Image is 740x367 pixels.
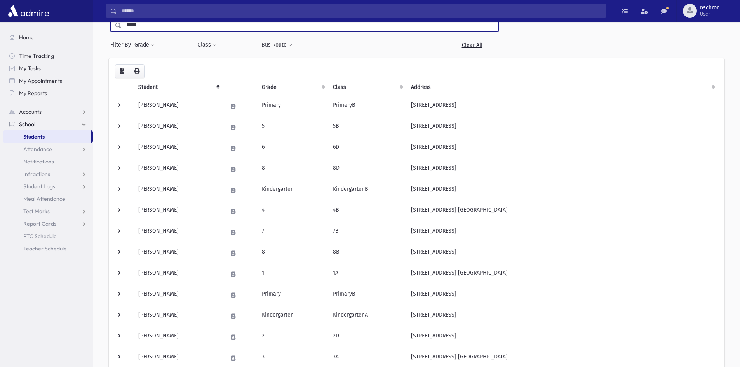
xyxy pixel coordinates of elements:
[257,201,328,222] td: 4
[23,233,57,240] span: PTC Schedule
[3,143,93,155] a: Attendance
[406,180,718,201] td: [STREET_ADDRESS]
[328,285,406,306] td: PrimaryB
[23,158,54,165] span: Notifications
[261,38,293,52] button: Bus Route
[328,159,406,180] td: 8D
[115,64,129,78] button: CSV
[3,118,93,130] a: School
[257,243,328,264] td: 8
[134,222,223,243] td: [PERSON_NAME]
[23,170,50,177] span: Infractions
[700,11,720,17] span: User
[134,264,223,285] td: [PERSON_NAME]
[406,264,718,285] td: [STREET_ADDRESS] [GEOGRAPHIC_DATA]
[406,138,718,159] td: [STREET_ADDRESS]
[328,222,406,243] td: 7B
[328,78,406,96] th: Class: activate to sort column ascending
[129,64,145,78] button: Print
[134,243,223,264] td: [PERSON_NAME]
[257,327,328,348] td: 2
[3,217,93,230] a: Report Cards
[23,208,50,215] span: Test Marks
[134,138,223,159] td: [PERSON_NAME]
[134,159,223,180] td: [PERSON_NAME]
[3,155,93,168] a: Notifications
[328,117,406,138] td: 5B
[328,264,406,285] td: 1A
[19,65,41,72] span: My Tasks
[3,50,93,62] a: Time Tracking
[3,168,93,180] a: Infractions
[406,327,718,348] td: [STREET_ADDRESS]
[3,180,93,193] a: Student Logs
[328,96,406,117] td: PrimaryB
[110,41,134,49] span: Filter By
[257,285,328,306] td: Primary
[6,3,51,19] img: AdmirePro
[257,117,328,138] td: 5
[328,306,406,327] td: KindergartenA
[134,201,223,222] td: [PERSON_NAME]
[19,52,54,59] span: Time Tracking
[257,138,328,159] td: 6
[406,96,718,117] td: [STREET_ADDRESS]
[3,205,93,217] a: Test Marks
[3,193,93,205] a: Meal Attendance
[23,195,65,202] span: Meal Attendance
[3,62,93,75] a: My Tasks
[134,306,223,327] td: [PERSON_NAME]
[406,159,718,180] td: [STREET_ADDRESS]
[328,327,406,348] td: 2D
[23,146,52,153] span: Attendance
[406,222,718,243] td: [STREET_ADDRESS]
[19,34,34,41] span: Home
[3,230,93,242] a: PTC Schedule
[257,222,328,243] td: 7
[3,130,91,143] a: Students
[23,183,55,190] span: Student Logs
[19,77,62,84] span: My Appointments
[328,138,406,159] td: 6D
[257,96,328,117] td: Primary
[257,78,328,96] th: Grade: activate to sort column ascending
[134,285,223,306] td: [PERSON_NAME]
[134,117,223,138] td: [PERSON_NAME]
[134,38,155,52] button: Grade
[197,38,217,52] button: Class
[406,306,718,327] td: [STREET_ADDRESS]
[23,220,56,227] span: Report Cards
[19,108,42,115] span: Accounts
[406,117,718,138] td: [STREET_ADDRESS]
[328,180,406,201] td: KindergartenB
[134,96,223,117] td: [PERSON_NAME]
[445,38,499,52] a: Clear All
[23,133,45,140] span: Students
[328,243,406,264] td: 8B
[3,242,93,255] a: Teacher Schedule
[134,327,223,348] td: [PERSON_NAME]
[406,285,718,306] td: [STREET_ADDRESS]
[700,5,720,11] span: nschron
[134,78,223,96] th: Student: activate to sort column descending
[19,121,35,128] span: School
[406,201,718,222] td: [STREET_ADDRESS] [GEOGRAPHIC_DATA]
[3,31,93,43] a: Home
[3,87,93,99] a: My Reports
[3,75,93,87] a: My Appointments
[257,306,328,327] td: Kindergarten
[328,201,406,222] td: 4B
[134,180,223,201] td: [PERSON_NAME]
[257,180,328,201] td: Kindergarten
[406,243,718,264] td: [STREET_ADDRESS]
[117,4,606,18] input: Search
[19,90,47,97] span: My Reports
[3,106,93,118] a: Accounts
[257,159,328,180] td: 8
[23,245,67,252] span: Teacher Schedule
[257,264,328,285] td: 1
[406,78,718,96] th: Address: activate to sort column ascending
